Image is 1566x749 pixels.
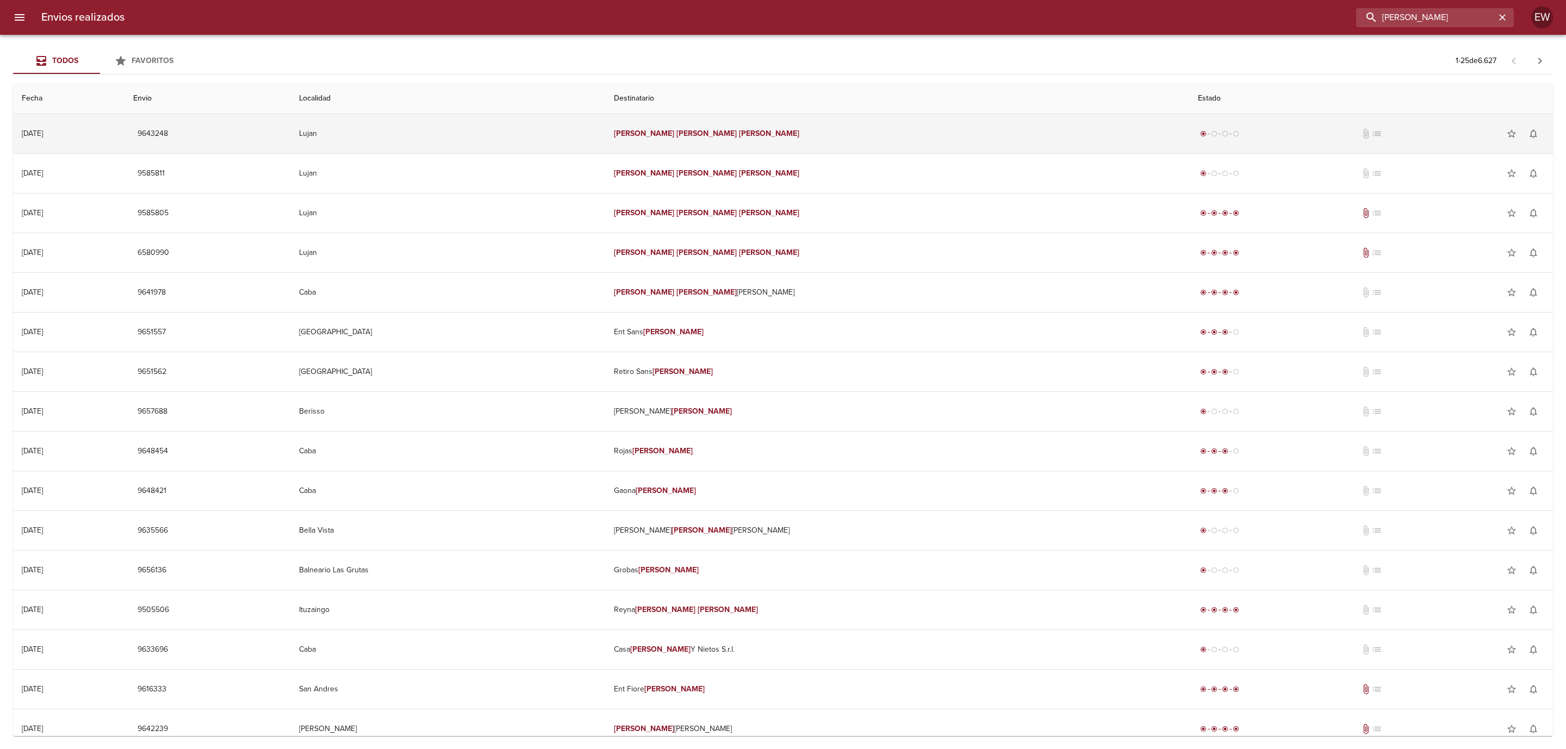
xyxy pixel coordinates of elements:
span: No tiene pedido asociado [1371,128,1382,139]
td: San Andres [290,670,605,709]
button: 9642239 [133,719,172,739]
span: No tiene pedido asociado [1371,684,1382,695]
em: [PERSON_NAME] [739,168,799,178]
span: 9651557 [138,326,166,339]
em: [PERSON_NAME] [614,208,674,217]
span: notifications_none [1528,723,1539,734]
span: radio_button_checked [1211,488,1217,494]
span: star_border [1506,446,1517,457]
span: notifications_none [1528,565,1539,576]
span: radio_button_checked [1200,249,1207,256]
button: menu [7,4,33,30]
button: Activar notificaciones [1522,361,1544,383]
div: En viaje [1198,366,1241,377]
span: Todos [52,56,78,65]
div: [DATE] [22,684,43,694]
button: 9616333 [133,679,171,700]
span: radio_button_checked [1200,527,1207,534]
button: 9633696 [133,640,172,660]
span: radio_button_unchecked [1211,408,1217,415]
div: [DATE] [22,446,43,455]
div: En viaje [1198,327,1241,338]
span: Favoritos [132,56,173,65]
span: radio_button_checked [1222,289,1228,296]
td: Berisso [290,392,605,431]
span: radio_button_unchecked [1233,527,1239,534]
button: Activar notificaciones [1522,520,1544,541]
div: [DATE] [22,526,43,535]
td: Caba [290,630,605,669]
button: Activar notificaciones [1522,599,1544,621]
span: radio_button_checked [1222,686,1228,692]
span: star_border [1506,208,1517,219]
button: Agregar a favoritos [1501,639,1522,660]
span: radio_button_unchecked [1222,646,1228,653]
td: Retiro Sans [605,352,1189,391]
div: Entregado [1198,684,1241,695]
span: radio_button_checked [1211,686,1217,692]
span: No tiene pedido asociado [1371,525,1382,536]
span: radio_button_unchecked [1222,527,1228,534]
span: radio_button_checked [1211,448,1217,454]
span: star_border [1506,287,1517,298]
button: 9635566 [133,521,172,541]
button: 9648454 [133,441,172,461]
th: Envio [125,83,291,114]
span: star_border [1506,525,1517,536]
button: Activar notificaciones [1522,163,1544,184]
td: Lujan [290,154,605,193]
span: 6580990 [138,246,169,260]
button: Agregar a favoritos [1501,401,1522,422]
div: Entregado [1198,723,1241,734]
span: No tiene pedido asociado [1371,406,1382,417]
div: En viaje [1198,446,1241,457]
td: Bella Vista [290,511,605,550]
em: [PERSON_NAME] [614,168,674,178]
div: Generado [1198,565,1241,576]
span: radio_button_checked [1222,369,1228,375]
em: [PERSON_NAME] [652,367,713,376]
th: Destinatario [605,83,1189,114]
span: radio_button_unchecked [1222,408,1228,415]
span: 9651562 [138,365,166,379]
div: [DATE] [22,327,43,336]
span: No tiene pedido asociado [1371,168,1382,179]
span: radio_button_unchecked [1222,130,1228,137]
span: Pagina anterior [1501,55,1527,66]
span: No tiene pedido asociado [1371,446,1382,457]
span: No tiene pedido asociado [1371,485,1382,496]
span: notifications_none [1528,327,1539,338]
em: [PERSON_NAME] [672,407,732,416]
input: buscar [1356,8,1495,27]
span: No tiene documentos adjuntos [1360,406,1371,417]
button: Agregar a favoritos [1501,123,1522,145]
span: notifications_none [1528,128,1539,139]
em: [PERSON_NAME] [614,288,674,297]
td: Gaona [605,471,1189,510]
span: radio_button_checked [1222,448,1228,454]
span: radio_button_checked [1200,329,1207,335]
button: Agregar a favoritos [1501,718,1522,740]
span: radio_button_checked [1233,210,1239,216]
span: radio_button_unchecked [1233,488,1239,494]
span: radio_button_checked [1233,249,1239,256]
td: Caba [290,471,605,510]
em: [PERSON_NAME] [698,605,758,614]
span: radio_button_checked [1200,567,1207,573]
em: [PERSON_NAME] [676,168,737,178]
span: No tiene pedido asociado [1371,208,1382,219]
span: No tiene pedido asociado [1371,565,1382,576]
button: Agregar a favoritos [1501,282,1522,303]
th: Fecha [13,83,125,114]
span: radio_button_checked [1200,607,1207,613]
button: Activar notificaciones [1522,678,1544,700]
span: notifications_none [1528,287,1539,298]
button: Activar notificaciones [1522,123,1544,145]
span: radio_button_checked [1211,210,1217,216]
button: Agregar a favoritos [1501,520,1522,541]
span: radio_button_checked [1222,607,1228,613]
span: No tiene documentos adjuntos [1360,287,1371,298]
div: [DATE] [22,486,43,495]
div: Entregado [1198,604,1241,615]
span: radio_button_checked [1222,726,1228,732]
